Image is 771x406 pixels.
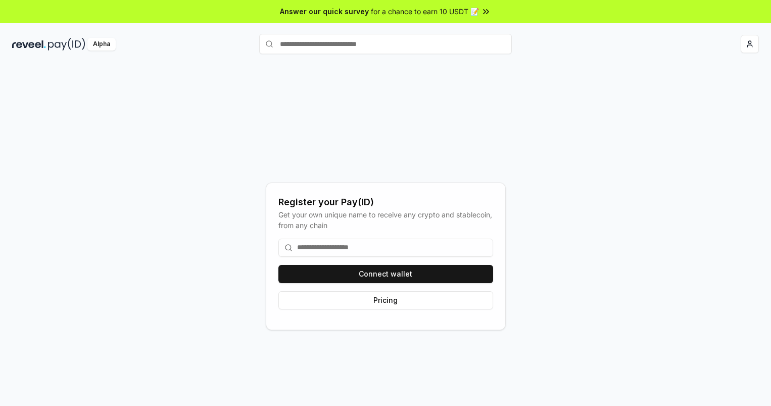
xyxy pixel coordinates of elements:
img: pay_id [48,38,85,51]
div: Register your Pay(ID) [278,195,493,209]
span: Answer our quick survey [280,6,369,17]
button: Connect wallet [278,265,493,283]
div: Get your own unique name to receive any crypto and stablecoin, from any chain [278,209,493,231]
button: Pricing [278,291,493,309]
span: for a chance to earn 10 USDT 📝 [371,6,479,17]
div: Alpha [87,38,116,51]
img: reveel_dark [12,38,46,51]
